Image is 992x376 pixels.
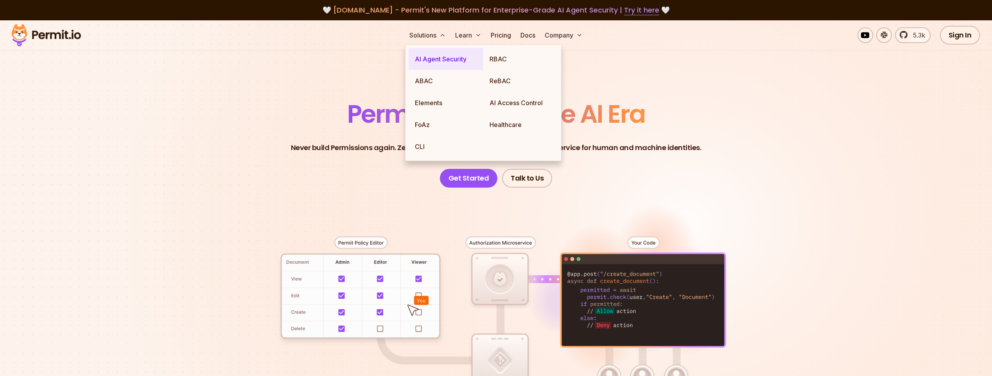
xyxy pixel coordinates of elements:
[409,114,483,136] a: FoAz
[409,48,483,70] a: AI Agent Security
[452,27,484,43] button: Learn
[440,169,498,188] a: Get Started
[908,30,925,40] span: 5.3k
[517,27,538,43] a: Docs
[895,27,931,43] a: 5.3k
[409,92,483,114] a: Elements
[483,48,558,70] a: RBAC
[483,92,558,114] a: AI Access Control
[502,169,552,188] a: Talk to Us
[409,70,483,92] a: ABAC
[409,136,483,158] a: CLI
[291,142,701,153] p: Never build Permissions again. Zero-latency fine-grained authorization as a service for human and...
[406,27,449,43] button: Solutions
[542,27,586,43] button: Company
[347,97,645,131] span: Permissions for The AI Era
[483,114,558,136] a: Healthcare
[333,5,659,15] span: [DOMAIN_NAME] - Permit's New Platform for Enterprise-Grade AI Agent Security |
[624,5,659,15] a: Try it here
[19,5,973,16] div: 🤍 🤍
[488,27,514,43] a: Pricing
[8,22,84,48] img: Permit logo
[483,70,558,92] a: ReBAC
[940,26,980,45] a: Sign In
